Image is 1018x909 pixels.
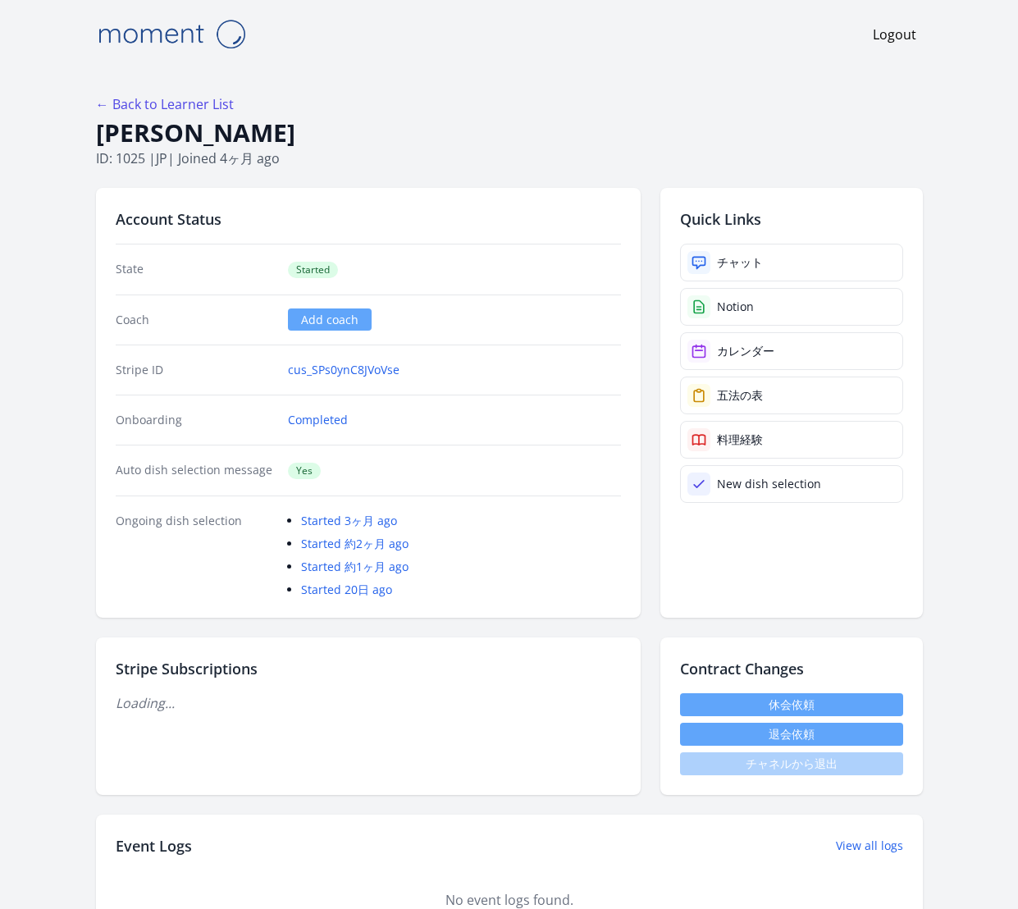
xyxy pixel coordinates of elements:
[288,362,399,378] a: cus_SPs0ynC8JVoVse
[288,308,372,331] a: Add coach
[717,387,763,404] div: 五法の表
[116,261,276,278] dt: State
[680,288,903,326] a: Notion
[680,421,903,459] a: 料理経験
[680,693,903,716] a: 休会依頼
[116,208,621,231] h2: Account Status
[680,752,903,775] span: チャネルから退出
[717,299,754,315] div: Notion
[680,332,903,370] a: カレンダー
[873,25,916,44] a: Logout
[288,262,338,278] span: Started
[116,657,621,680] h2: Stripe Subscriptions
[288,412,348,428] a: Completed
[301,559,409,574] a: Started 約1ヶ月 ago
[116,412,276,428] dt: Onboarding
[96,148,923,168] p: ID: 1025 | | Joined 4ヶ月 ago
[116,312,276,328] dt: Coach
[288,463,321,479] span: Yes
[717,476,821,492] div: New dish selection
[301,513,397,528] a: Started 3ヶ月 ago
[156,149,167,167] span: jp
[836,838,903,854] a: View all logs
[116,693,621,713] p: Loading...
[680,723,903,746] button: 退会依頼
[301,536,409,551] a: Started 約2ヶ月 ago
[717,432,763,448] div: 料理経験
[116,513,276,598] dt: Ongoing dish selection
[680,465,903,503] a: New dish selection
[680,377,903,414] a: 五法の表
[116,462,276,479] dt: Auto dish selection message
[680,208,903,231] h2: Quick Links
[717,254,763,271] div: チャット
[96,95,234,113] a: ← Back to Learner List
[680,244,903,281] a: チャット
[717,343,774,359] div: カレンダー
[96,117,923,148] h1: [PERSON_NAME]
[89,13,253,55] img: Moment
[116,362,276,378] dt: Stripe ID
[116,834,192,857] h2: Event Logs
[301,582,392,597] a: Started 20日 ago
[680,657,903,680] h2: Contract Changes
